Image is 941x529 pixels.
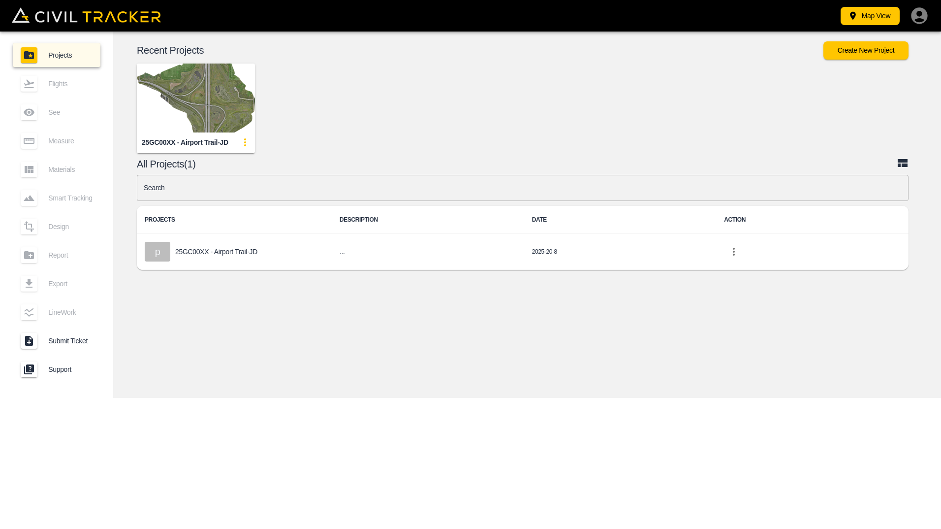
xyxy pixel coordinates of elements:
[332,206,524,234] th: DESCRIPTION
[48,337,93,345] span: Submit Ticket
[48,365,93,373] span: Support
[137,64,255,132] img: 25GC00XX - Airport Trail-JD
[145,242,170,262] div: p
[137,206,909,270] table: project-list-table
[841,7,900,25] button: Map View
[823,41,909,60] button: Create New Project
[13,329,100,353] a: Submit Ticket
[524,234,717,270] td: 2025-20-8
[142,138,228,147] div: 25GC00XX - Airport Trail-JD
[716,206,909,234] th: ACTION
[235,132,255,152] button: update-card-details
[340,246,516,258] h6: ...
[12,7,161,23] img: Civil Tracker
[524,206,717,234] th: DATE
[137,160,897,168] p: All Projects(1)
[137,46,823,54] p: Recent Projects
[13,358,100,381] a: Support
[48,51,93,59] span: Projects
[175,248,257,256] p: 25GC00XX - Airport Trail-JD
[137,206,332,234] th: PROJECTS
[13,43,100,67] a: Projects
